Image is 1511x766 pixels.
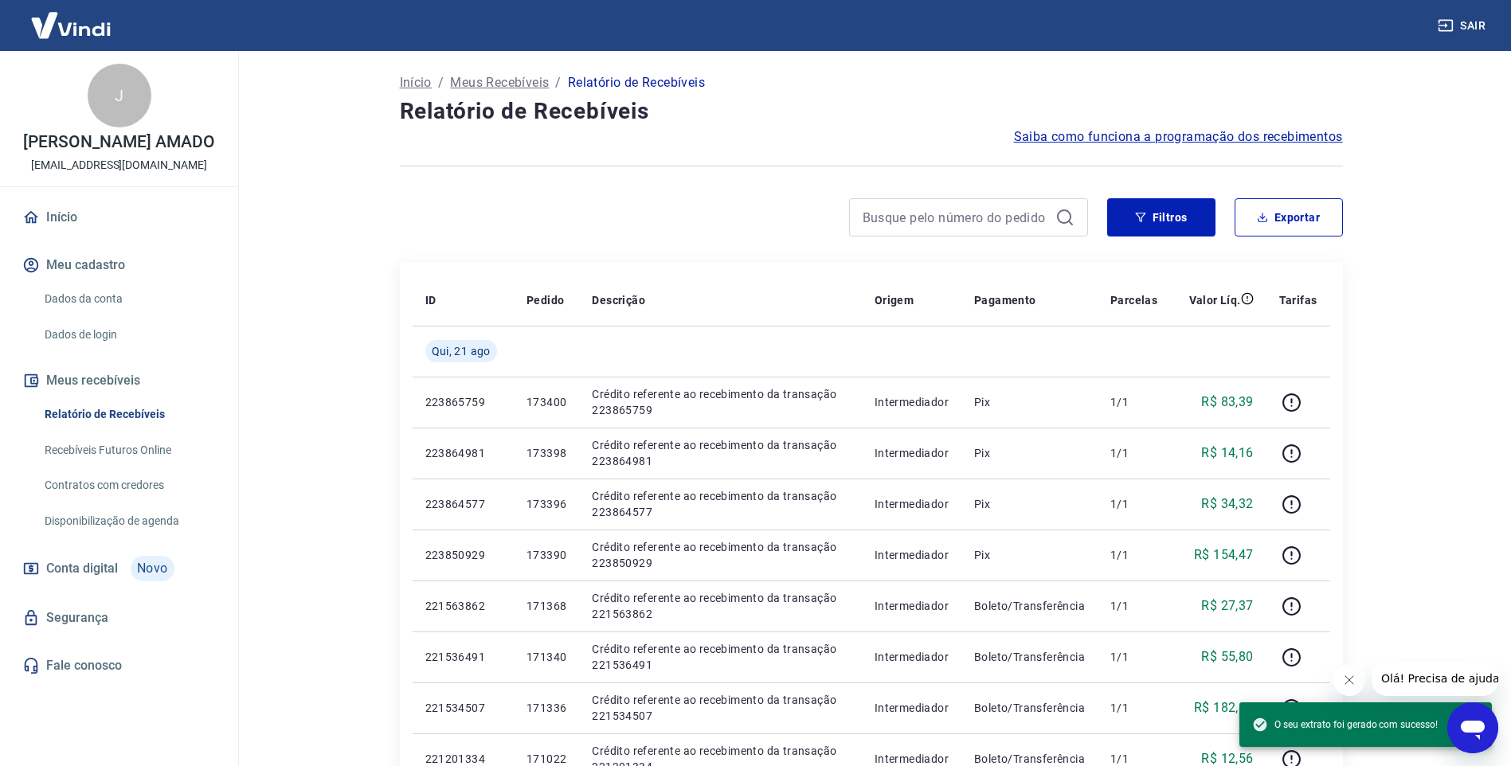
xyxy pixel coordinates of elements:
[527,700,566,716] p: 171336
[875,598,949,614] p: Intermediador
[1189,292,1241,308] p: Valor Líq.
[974,649,1085,665] p: Boleto/Transferência
[592,641,849,673] p: Crédito referente ao recebimento da transação 221536491
[400,96,1343,127] h4: Relatório de Recebíveis
[592,437,849,469] p: Crédito referente ao recebimento da transação 223864981
[974,547,1085,563] p: Pix
[31,157,207,174] p: [EMAIL_ADDRESS][DOMAIN_NAME]
[592,539,849,571] p: Crédito referente ao recebimento da transação 223850929
[1435,11,1492,41] button: Sair
[875,394,949,410] p: Intermediador
[425,700,501,716] p: 221534507
[1110,394,1157,410] p: 1/1
[131,556,174,581] span: Novo
[592,590,849,622] p: Crédito referente ao recebimento da transação 221563862
[527,547,566,563] p: 173390
[875,649,949,665] p: Intermediador
[974,445,1085,461] p: Pix
[1201,393,1253,412] p: R$ 83,39
[1235,198,1343,236] button: Exportar
[46,557,118,580] span: Conta digital
[527,445,566,461] p: 173398
[527,292,564,308] p: Pedido
[1333,664,1365,696] iframe: Fechar mensagem
[1014,127,1343,147] a: Saiba como funciona a programação dos recebimentos
[1110,292,1157,308] p: Parcelas
[527,649,566,665] p: 171340
[592,292,645,308] p: Descrição
[425,292,436,308] p: ID
[1372,661,1498,696] iframe: Mensagem da empresa
[38,283,219,315] a: Dados da conta
[10,11,134,24] span: Olá! Precisa de ajuda?
[875,496,949,512] p: Intermediador
[1201,647,1253,666] p: R$ 55,80
[1201,494,1253,514] p: R$ 34,32
[875,445,949,461] p: Intermediador
[425,547,501,563] p: 223850929
[19,600,219,635] a: Segurança
[19,648,219,683] a: Fale conosco
[19,363,219,398] button: Meus recebíveis
[974,496,1085,512] p: Pix
[19,1,123,49] img: Vindi
[974,700,1085,716] p: Boleto/Transferência
[450,73,549,92] a: Meus Recebíveis
[1201,444,1253,463] p: R$ 14,16
[425,598,501,614] p: 221563862
[555,73,561,92] p: /
[974,292,1036,308] p: Pagamento
[527,496,566,512] p: 173396
[88,64,151,127] div: J
[875,292,914,308] p: Origem
[527,598,566,614] p: 171368
[592,488,849,520] p: Crédito referente ao recebimento da transação 223864577
[38,469,219,502] a: Contratos com credores
[1110,649,1157,665] p: 1/1
[1279,292,1317,308] p: Tarifas
[592,386,849,418] p: Crédito referente ao recebimento da transação 223865759
[592,692,849,724] p: Crédito referente ao recebimento da transação 221534507
[875,700,949,716] p: Intermediador
[38,434,219,467] a: Recebíveis Futuros Online
[1110,598,1157,614] p: 1/1
[875,547,949,563] p: Intermediador
[974,598,1085,614] p: Boleto/Transferência
[38,398,219,431] a: Relatório de Recebíveis
[527,394,566,410] p: 173400
[19,248,219,283] button: Meu cadastro
[425,649,501,665] p: 221536491
[425,496,501,512] p: 223864577
[432,343,491,359] span: Qui, 21 ago
[38,319,219,351] a: Dados de login
[400,73,432,92] a: Início
[1252,717,1438,733] span: O seu extrato foi gerado com sucesso!
[425,394,501,410] p: 223865759
[1110,700,1157,716] p: 1/1
[425,445,501,461] p: 223864981
[19,549,219,588] a: Conta digitalNovo
[19,200,219,235] a: Início
[1110,496,1157,512] p: 1/1
[38,505,219,537] a: Disponibilização de agenda
[1447,702,1498,753] iframe: Botão para abrir a janela de mensagens
[1110,547,1157,563] p: 1/1
[23,134,214,150] p: [PERSON_NAME] AMADO
[1107,198,1215,236] button: Filtros
[568,73,705,92] p: Relatório de Recebíveis
[438,73,444,92] p: /
[863,205,1049,229] input: Busque pelo número do pedido
[1194,698,1254,717] p: R$ 182,85
[1194,545,1254,565] p: R$ 154,47
[1110,445,1157,461] p: 1/1
[974,394,1085,410] p: Pix
[1201,596,1253,616] p: R$ 27,37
